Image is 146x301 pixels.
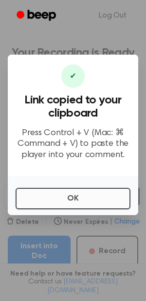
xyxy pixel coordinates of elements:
p: Press Control + V (Mac: ⌘ Command + V) to paste the player into your comment. [16,128,130,161]
a: Log Out [89,4,136,27]
button: OK [16,188,130,209]
a: Beep [10,6,65,25]
div: ✔ [61,64,85,88]
h3: Link copied to your clipboard [16,94,130,120]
